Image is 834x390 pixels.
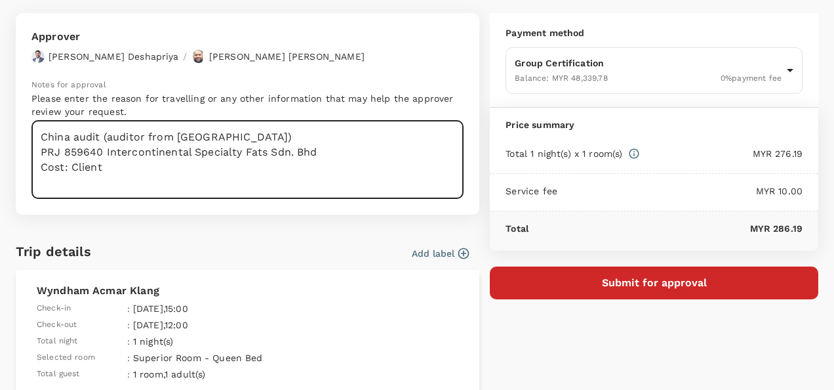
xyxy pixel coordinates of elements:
[127,335,130,348] span: :
[133,368,328,381] p: 1 room , 1 adult(s)
[515,74,607,83] span: Balance : MYR 48,339.78
[515,56,782,70] p: Group Certification
[506,118,803,131] p: Price summary
[31,29,365,45] p: Approver
[557,184,803,198] p: MYR 10.00
[127,351,130,364] span: :
[133,318,328,332] p: [DATE] , 12:00
[31,79,464,92] p: Notes for approval
[640,147,803,160] p: MYR 276.19
[127,302,130,315] span: :
[37,299,332,381] table: simple table
[127,368,130,381] span: :
[506,222,528,235] p: Total
[37,351,95,364] span: Selected room
[37,368,80,381] span: Total guest
[127,318,130,332] span: :
[133,351,328,364] p: Superior Room - Queen Bed
[528,222,803,235] p: MYR 286.19
[506,147,622,160] p: Total 1 night(s) x 1 room(s)
[490,267,818,299] button: Submit for approval
[506,47,803,94] div: Group CertificationBalance: MYR 48,339.780%payment fee
[183,50,187,63] p: /
[37,318,77,332] span: Check-out
[721,74,782,83] span: 0 % payment fee
[37,335,78,348] span: Total night
[192,50,205,63] img: avatar-67b4218f54620.jpeg
[37,283,458,299] p: Wyndham Acmar Klang
[506,184,557,198] p: Service fee
[209,50,365,63] p: [PERSON_NAME] [PERSON_NAME]
[49,50,179,63] p: [PERSON_NAME] Deshapriya
[16,241,91,262] h6: Trip details
[133,335,328,348] p: 1 night(s)
[506,26,803,39] p: Payment method
[37,302,71,315] span: Check-in
[412,247,469,260] button: Add label
[133,302,328,315] p: [DATE] , 15:00
[31,50,45,63] img: avatar-67a5bcb800f47.png
[31,92,464,118] p: Please enter the reason for travelling or any other information that may help the approver review...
